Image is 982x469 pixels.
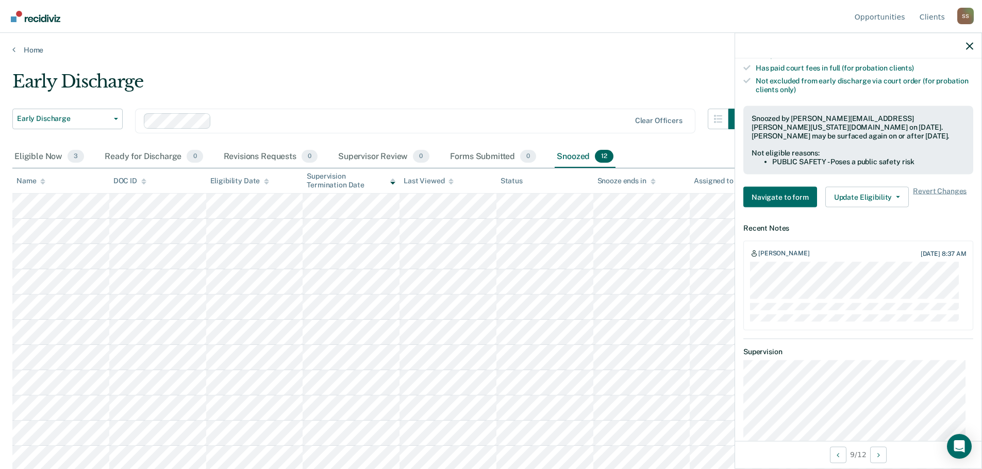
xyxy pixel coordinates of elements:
[831,51,842,59] span: full
[222,146,320,168] div: Revisions Requests
[595,150,613,163] span: 12
[597,177,656,185] div: Snooze ends in
[210,177,270,185] div: Eligibility Date
[694,177,742,185] div: Assigned to
[68,150,84,163] span: 3
[413,150,429,163] span: 0
[336,146,431,168] div: Supervisor Review
[913,187,967,207] span: Revert Changes
[501,177,523,185] div: Status
[830,446,846,463] button: Previous Opportunity
[520,150,536,163] span: 0
[16,177,45,185] div: Name
[743,348,973,356] dt: Supervision
[947,434,972,459] div: Open Intercom Messenger
[743,224,973,233] dt: Recent Notes
[870,446,887,463] button: Next Opportunity
[752,149,965,158] div: Not eligible reasons:
[12,71,749,100] div: Early Discharge
[756,63,973,72] div: Has paid court fees in full (for probation
[555,146,615,168] div: Snoozed
[758,249,809,257] div: [PERSON_NAME]
[780,85,796,93] span: only)
[735,441,981,468] div: 9 / 12
[772,158,965,166] li: PUBLIC SAFETY - Poses a public safety risk
[756,76,973,94] div: Not excluded from early discharge via court order (for probation clients
[11,11,60,22] img: Recidiviz
[889,63,914,72] span: clients)
[635,116,683,125] div: Clear officers
[404,177,454,185] div: Last Viewed
[103,146,205,168] div: Ready for Discharge
[921,250,967,257] div: [DATE] 8:37 AM
[743,187,821,207] a: Navigate to form link
[302,150,318,163] span: 0
[12,45,970,55] a: Home
[957,8,974,24] div: S S
[187,150,203,163] span: 0
[448,146,539,168] div: Forms Submitted
[743,187,817,207] button: Navigate to form
[307,172,395,189] div: Supervision Termination Date
[825,187,909,207] button: Update Eligibility
[17,114,110,123] span: Early Discharge
[752,114,965,140] div: Snoozed by [PERSON_NAME][EMAIL_ADDRESS][PERSON_NAME][US_STATE][DOMAIN_NAME] on [DATE]. [PERSON_NA...
[12,146,86,168] div: Eligible Now
[957,8,974,24] button: Profile dropdown button
[113,177,146,185] div: DOC ID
